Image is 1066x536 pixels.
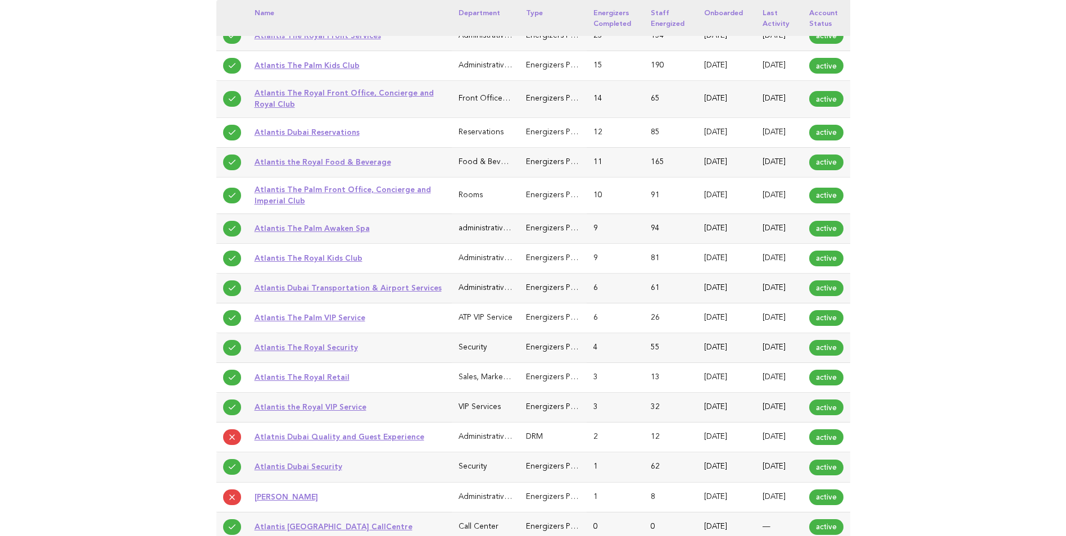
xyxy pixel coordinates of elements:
td: [DATE] [697,177,756,214]
span: Energizers Participant [526,314,604,321]
a: Atlantis The Palm Kids Club [255,61,360,70]
td: [DATE] [697,147,756,177]
span: Energizers Participant [526,158,604,166]
a: Atlantis The Royal Front Office, Concierge and Royal Club [255,88,434,108]
span: Administrative & General (Executive Office, HR, IT, Finance) [459,255,667,262]
a: Atlantis The Palm Awaken Spa [255,224,370,233]
td: 65 [644,81,697,117]
td: [DATE] [697,21,756,51]
td: 154 [644,21,697,51]
span: Energizers Participant [526,523,604,530]
td: 13 [644,363,697,393]
a: Atlatnis Dubai Quality and Guest Experience [255,432,424,441]
td: [DATE] [697,117,756,147]
td: 11 [587,147,644,177]
td: [DATE] [756,482,802,512]
span: active [809,251,843,266]
td: [DATE] [697,214,756,243]
span: active [809,28,843,44]
td: [DATE] [756,81,802,117]
td: [DATE] [697,333,756,363]
td: [DATE] [697,363,756,393]
span: active [809,340,843,356]
td: 9 [587,214,644,243]
td: [DATE] [697,274,756,303]
span: active [809,58,843,74]
span: active [809,519,843,535]
a: Atlantis the Royal Food & Beverage [255,157,391,166]
td: [DATE] [697,393,756,423]
span: administrative-general-executive-office-hr-it-finance [459,225,643,232]
a: Atlantis the Royal VIP Service [255,402,366,411]
span: Food & Beverage [459,158,521,166]
td: 2 [587,423,644,452]
span: active [809,125,843,140]
td: [DATE] [756,51,802,81]
span: Security [459,463,487,470]
span: Energizers Participant [526,95,604,102]
a: Atlantis The Palm VIP Service [255,313,365,322]
td: 10 [587,177,644,214]
td: 81 [644,243,697,273]
td: 14 [587,81,644,117]
td: [DATE] [756,423,802,452]
span: DRM [526,433,543,440]
span: Front Office, Concierge and Royal Club [459,95,601,102]
td: 8 [644,482,697,512]
span: active [809,460,843,475]
span: active [809,429,843,445]
span: Energizers Participant [526,493,604,501]
td: 32 [644,393,697,423]
td: 15 [587,51,644,81]
span: Energizers Participant [526,463,604,470]
td: 1 [587,482,644,512]
a: Atlantis The Palm Front Office, Concierge and Imperial Club [255,185,431,205]
td: 62 [644,452,697,482]
td: [DATE] [697,423,756,452]
span: active [809,155,843,170]
span: Energizers Participant [526,129,604,136]
td: [DATE] [756,393,802,423]
td: 9 [587,243,644,273]
td: 3 [587,363,644,393]
a: Atlantis The Royal Kids Club [255,253,362,262]
td: 55 [644,333,697,363]
td: [DATE] [697,482,756,512]
td: [DATE] [756,333,802,363]
td: [DATE] [756,117,802,147]
td: 61 [644,274,697,303]
td: 190 [644,51,697,81]
td: 23 [587,21,644,51]
a: Atlantis The Royal Retail [255,373,350,381]
td: [DATE] [756,177,802,214]
td: [DATE] [697,81,756,117]
span: Energizers Participant [526,284,604,292]
span: Sales, Marketing, Catering & Convention Services [459,374,636,381]
td: 12 [587,117,644,147]
span: ATP VIP Service [459,314,512,321]
td: [DATE] [756,303,802,333]
td: [DATE] [756,214,802,243]
span: active [809,310,843,326]
span: Energizers Participant [526,344,604,351]
a: [PERSON_NAME] [255,492,318,501]
a: Atlantis Dubai Reservations [255,128,360,137]
span: Rooms [459,192,483,199]
td: [DATE] [756,147,802,177]
span: Energizers Participant [526,192,604,199]
td: [DATE] [756,274,802,303]
td: 1 [587,452,644,482]
span: Energizers Participant [526,255,604,262]
td: 94 [644,214,697,243]
td: [DATE] [756,452,802,482]
td: 12 [644,423,697,452]
td: [DATE] [697,51,756,81]
span: active [809,280,843,296]
span: active [809,221,843,237]
td: 85 [644,117,697,147]
span: Administrative & General (Executive Office, HR, IT, Finance) [459,433,667,440]
span: Security [459,344,487,351]
a: Atlantis The Royal Security [255,343,358,352]
span: Energizers Participant [526,62,604,69]
td: [DATE] [756,21,802,51]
